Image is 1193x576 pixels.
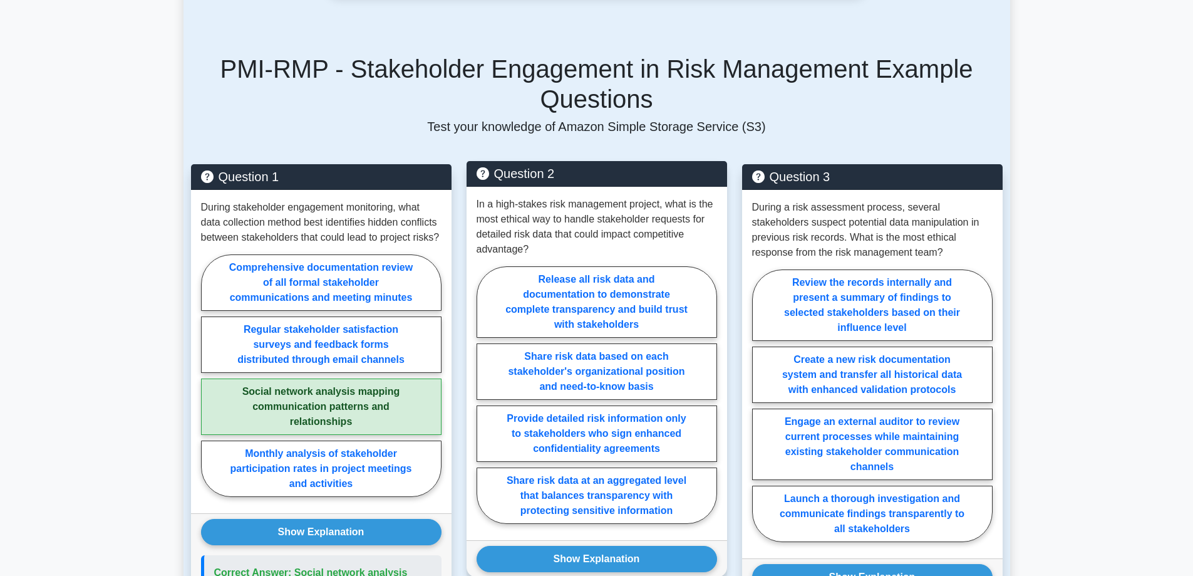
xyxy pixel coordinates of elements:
[191,119,1003,134] p: Test your knowledge of Amazon Simple Storage Service (S3)
[477,266,717,338] label: Release all risk data and documentation to demonstrate complete transparency and build trust with...
[201,441,442,497] label: Monthly analysis of stakeholder participation rates in project meetings and activities
[201,200,442,245] p: During stakeholder engagement monitoring, what data collection method best identifies hidden conf...
[752,486,993,542] label: Launch a thorough investigation and communicate findings transparently to all stakeholders
[752,169,993,184] h5: Question 3
[477,468,717,524] label: Share risk data at an aggregated level that balances transparency with protecting sensitive infor...
[752,409,993,480] label: Engage an external auditor to review current processes while maintaining existing stakeholder com...
[477,343,717,400] label: Share risk data based on each stakeholder's organizational position and need-to-know basis
[201,519,442,545] button: Show Explanation
[201,169,442,184] h5: Question 1
[752,347,993,403] label: Create a new risk documentation system and transfer all historical data with enhanced validation ...
[477,166,717,181] h5: Question 2
[201,379,442,435] label: Social network analysis mapping communication patterns and relationships
[752,200,993,260] p: During a risk assessment process, several stakeholders suspect potential data manipulation in pre...
[477,406,717,462] label: Provide detailed risk information only to stakeholders who sign enhanced confidentiality agreements
[201,317,442,373] label: Regular stakeholder satisfaction surveys and feedback forms distributed through email channels
[191,54,1003,114] h5: PMI-RMP - Stakeholder Engagement in Risk Management Example Questions
[477,546,717,572] button: Show Explanation
[752,270,993,341] label: Review the records internally and present a summary of findings to selected stakeholders based on...
[201,254,442,311] label: Comprehensive documentation review of all formal stakeholder communications and meeting minutes
[477,197,717,257] p: In a high-stakes risk management project, what is the most ethical way to handle stakeholder requ...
